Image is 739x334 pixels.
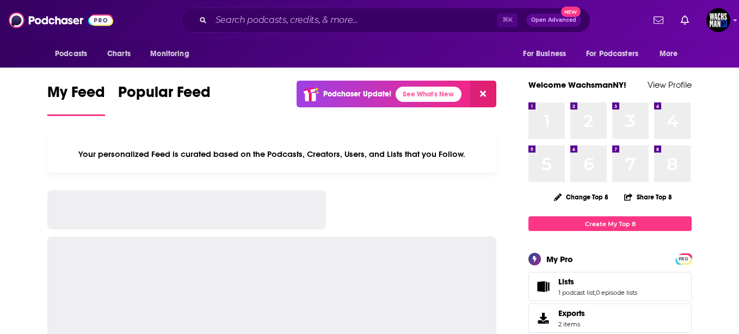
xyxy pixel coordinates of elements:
span: Exports [558,308,585,318]
a: Lists [558,277,637,287]
span: Exports [532,311,554,326]
a: View Profile [648,80,692,90]
span: Open Advanced [531,17,576,23]
button: open menu [47,44,101,64]
button: open menu [515,44,580,64]
span: ⌘ K [497,13,518,27]
span: 2 items [558,320,585,328]
span: Popular Feed [118,83,211,108]
a: Exports [528,303,692,333]
a: PRO [677,254,690,263]
a: Show notifications dropdown [676,11,693,29]
a: Lists [532,279,554,294]
span: Podcasts [55,46,87,62]
span: Lists [558,277,574,287]
span: More [660,46,678,62]
div: Your personalized Feed is curated based on the Podcasts, Creators, Users, and Lists that you Follow. [47,136,496,173]
p: Podchaser Update! [323,89,391,99]
span: , [595,289,596,296]
a: 1 podcast list [558,289,595,296]
span: Logged in as WachsmanNY [706,8,730,32]
span: For Business [523,46,566,62]
span: For Podcasters [586,46,638,62]
button: open menu [652,44,692,64]
div: My Pro [546,254,573,264]
button: open menu [143,44,203,64]
span: Monitoring [150,46,189,62]
a: See What's New [396,87,461,102]
span: Charts [107,46,131,62]
a: Charts [100,44,137,64]
span: New [561,7,581,17]
span: Lists [528,272,692,301]
a: Popular Feed [118,83,211,116]
input: Search podcasts, credits, & more... [211,11,497,29]
a: 0 episode lists [596,289,637,296]
button: Change Top 8 [547,190,615,204]
a: Show notifications dropdown [649,11,668,29]
a: Welcome WachsmanNY! [528,80,626,90]
button: open menu [579,44,654,64]
a: My Feed [47,83,105,116]
button: Share Top 8 [624,186,673,208]
a: Create My Top 8 [528,216,692,231]
div: Search podcasts, credits, & more... [181,8,590,33]
span: PRO [677,255,690,263]
img: User Profile [706,8,730,32]
img: Podchaser - Follow, Share and Rate Podcasts [9,10,113,31]
span: My Feed [47,83,105,108]
button: Open AdvancedNew [526,14,581,27]
button: Show profile menu [706,8,730,32]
